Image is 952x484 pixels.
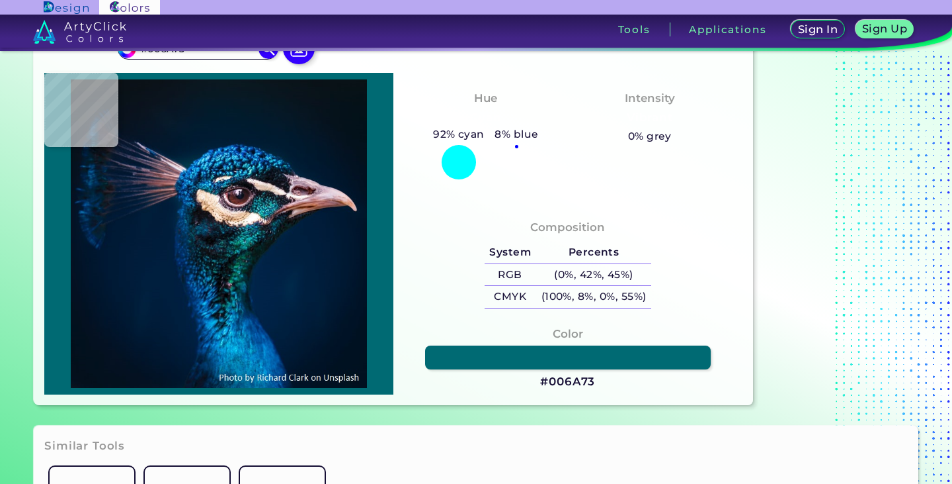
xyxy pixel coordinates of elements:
h3: Vibrant [621,110,678,126]
h3: Similar Tools [44,438,125,454]
h5: CMYK [485,286,536,308]
a: Sign Up [858,21,910,38]
img: img_pavlin.jpg [51,79,387,388]
h5: Sign Up [864,24,905,34]
h4: Color [553,324,583,344]
h5: RGB [485,264,536,286]
h5: Percents [536,242,651,264]
h5: 0% grey [628,128,672,145]
h4: Composition [530,218,605,237]
h5: System [485,242,536,264]
h3: Tools [618,24,651,34]
h3: Applications [689,24,766,34]
h5: 8% blue [490,126,544,143]
h3: Cyan [465,110,507,126]
h5: 92% cyan [428,126,489,143]
h5: Sign In [800,24,836,34]
img: ArtyClick Design logo [44,1,88,14]
h4: Hue [474,89,497,108]
h3: #006A73 [540,374,595,390]
h5: (0%, 42%, 45%) [536,264,651,286]
h5: (100%, 8%, 0%, 55%) [536,286,651,308]
a: Sign In [793,21,842,38]
h4: Intensity [625,89,675,108]
img: logo_artyclick_colors_white.svg [33,20,126,44]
